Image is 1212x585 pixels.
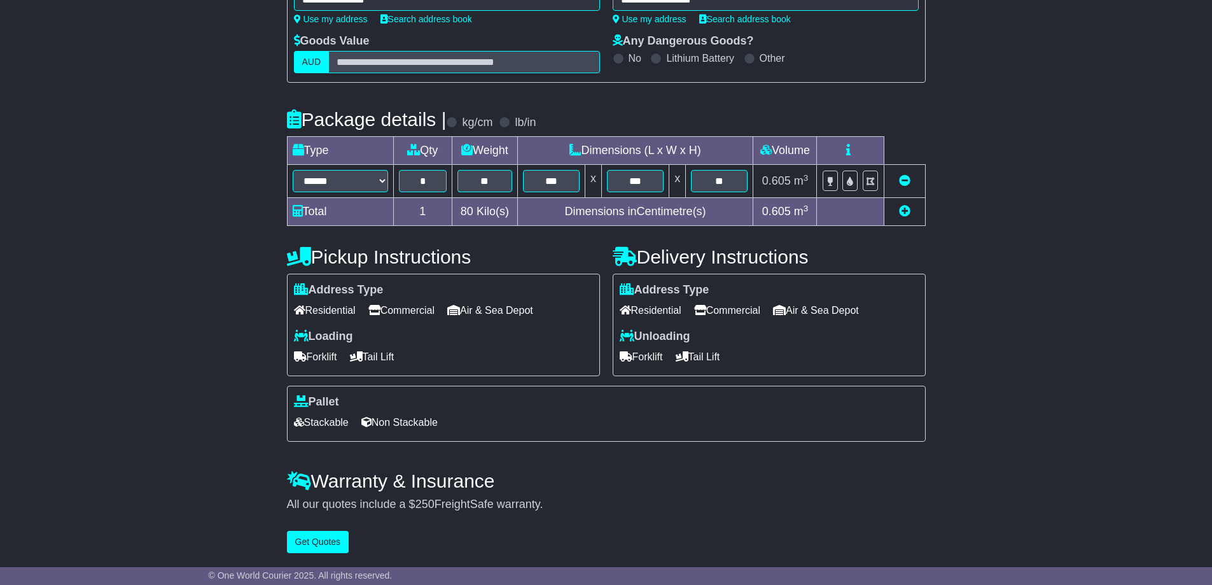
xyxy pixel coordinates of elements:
[699,14,791,24] a: Search address book
[287,246,600,267] h4: Pickup Instructions
[287,498,926,512] div: All our quotes include a $ FreightSafe warranty.
[287,109,447,130] h4: Package details |
[629,52,641,64] label: No
[773,300,859,320] span: Air & Sea Depot
[762,205,791,218] span: 0.605
[794,205,809,218] span: m
[415,498,435,511] span: 250
[899,174,910,187] a: Remove this item
[361,412,438,432] span: Non Stackable
[794,174,809,187] span: m
[669,165,686,198] td: x
[666,52,734,64] label: Lithium Battery
[287,198,393,226] td: Total
[804,173,809,183] sup: 3
[294,14,368,24] a: Use my address
[620,347,663,367] span: Forklift
[350,347,394,367] span: Tail Lift
[368,300,435,320] span: Commercial
[613,34,754,48] label: Any Dangerous Goods?
[380,14,472,24] a: Search address book
[209,570,393,581] span: © One World Courier 2025. All rights reserved.
[452,198,518,226] td: Kilo(s)
[762,174,791,187] span: 0.605
[452,137,518,165] td: Weight
[804,204,809,213] sup: 3
[620,300,681,320] span: Residential
[294,51,330,73] label: AUD
[294,283,384,297] label: Address Type
[447,300,533,320] span: Air & Sea Depot
[294,300,356,320] span: Residential
[287,531,349,553] button: Get Quotes
[517,137,753,165] td: Dimensions (L x W x H)
[393,198,452,226] td: 1
[585,165,601,198] td: x
[287,137,393,165] td: Type
[517,198,753,226] td: Dimensions in Centimetre(s)
[287,470,926,491] h4: Warranty & Insurance
[899,205,910,218] a: Add new item
[461,205,473,218] span: 80
[294,330,353,344] label: Loading
[294,412,349,432] span: Stackable
[760,52,785,64] label: Other
[294,347,337,367] span: Forklift
[613,246,926,267] h4: Delivery Instructions
[620,330,690,344] label: Unloading
[613,14,686,24] a: Use my address
[753,137,817,165] td: Volume
[515,116,536,130] label: lb/in
[676,347,720,367] span: Tail Lift
[694,300,760,320] span: Commercial
[294,34,370,48] label: Goods Value
[294,395,339,409] label: Pallet
[620,283,709,297] label: Address Type
[462,116,492,130] label: kg/cm
[393,137,452,165] td: Qty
